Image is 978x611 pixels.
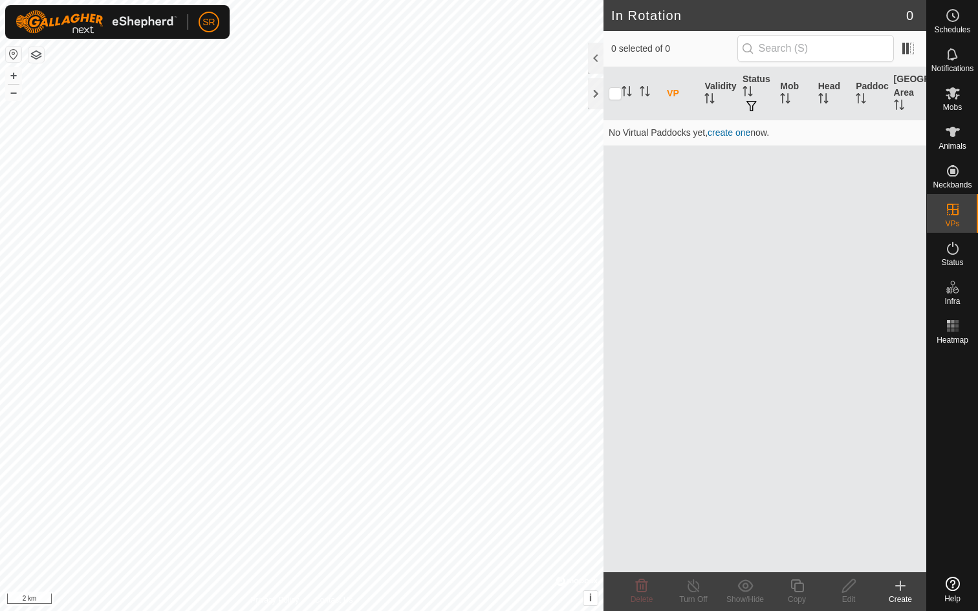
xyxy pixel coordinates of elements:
div: Show/Hide [719,594,771,605]
button: Reset Map [6,47,21,62]
p-sorticon: Activate to sort [640,88,650,98]
button: Map Layers [28,47,44,63]
span: Mobs [943,103,962,111]
span: i [589,592,592,603]
span: 0 selected of 0 [611,42,737,56]
span: Heatmap [937,336,968,344]
span: Status [941,259,963,266]
th: Head [813,67,851,120]
h2: In Rotation [611,8,906,23]
a: create one [708,127,750,138]
p-sorticon: Activate to sort [622,88,632,98]
a: Help [927,572,978,608]
th: Paddock [851,67,888,120]
p-sorticon: Activate to sort [743,88,753,98]
span: Neckbands [933,181,972,189]
p-sorticon: Activate to sort [856,95,866,105]
a: Privacy Policy [250,594,299,606]
th: Status [737,67,775,120]
span: Notifications [931,65,973,72]
p-sorticon: Activate to sort [894,102,904,112]
td: No Virtual Paddocks yet, now. [603,120,926,145]
span: Schedules [934,26,970,34]
span: Infra [944,297,960,305]
span: VPs [945,220,959,228]
button: i [583,591,598,605]
input: Search (S) [737,35,894,62]
button: – [6,85,21,100]
div: Create [875,594,926,605]
span: Animals [939,142,966,150]
div: Turn Off [668,594,719,605]
span: Help [944,595,961,603]
p-sorticon: Activate to sort [780,95,790,105]
a: Contact Us [314,594,353,606]
div: Copy [771,594,823,605]
span: SR [202,16,215,29]
p-sorticon: Activate to sort [818,95,829,105]
div: Edit [823,594,875,605]
p-sorticon: Activate to sort [704,95,715,105]
th: VP [662,67,699,120]
th: Mob [775,67,812,120]
th: Validity [699,67,737,120]
span: Delete [631,595,653,604]
button: + [6,68,21,83]
img: Gallagher Logo [16,10,177,34]
span: 0 [906,6,913,25]
th: [GEOGRAPHIC_DATA] Area [889,67,926,120]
